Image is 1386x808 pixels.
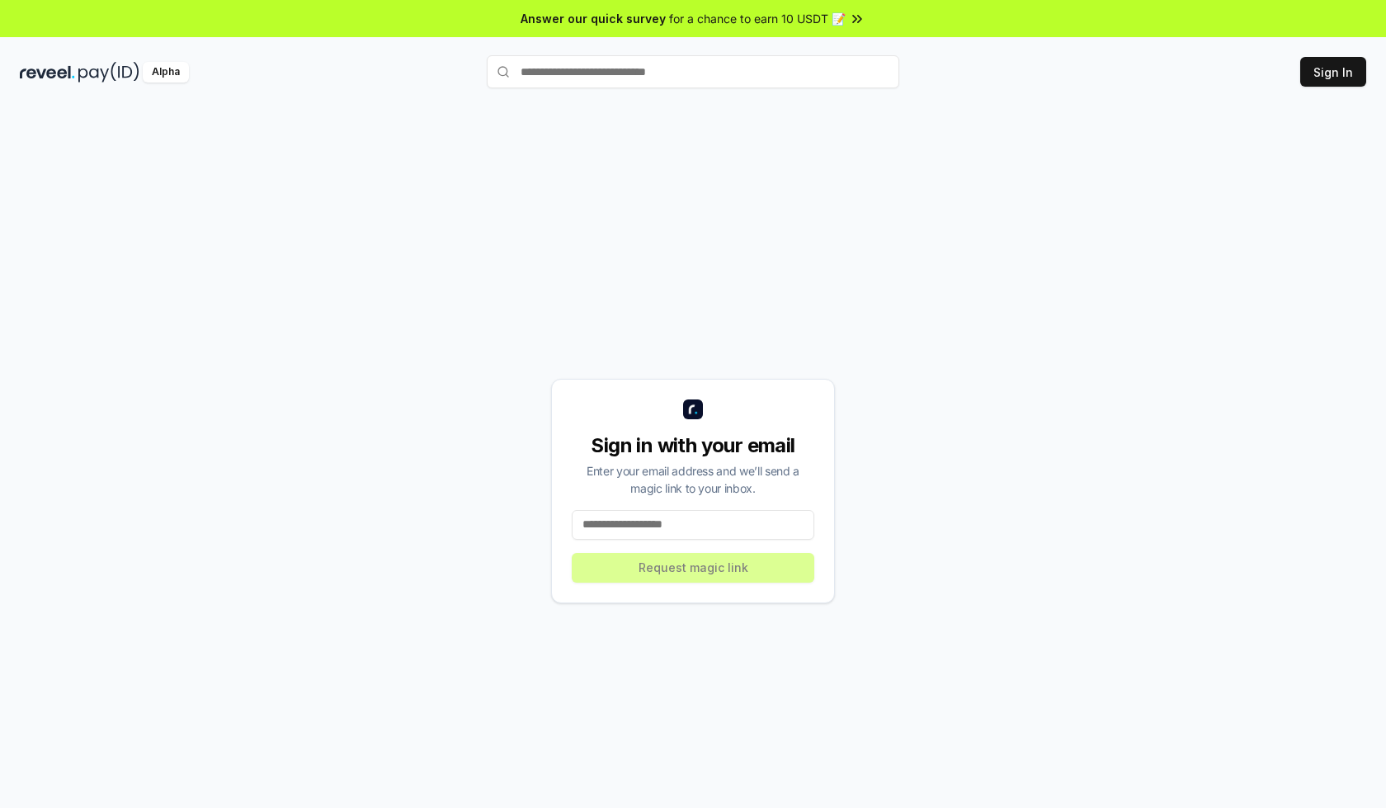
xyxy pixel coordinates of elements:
[20,62,75,83] img: reveel_dark
[683,399,703,419] img: logo_small
[143,62,189,83] div: Alpha
[669,10,846,27] span: for a chance to earn 10 USDT 📝
[572,432,814,459] div: Sign in with your email
[572,462,814,497] div: Enter your email address and we’ll send a magic link to your inbox.
[78,62,139,83] img: pay_id
[1300,57,1366,87] button: Sign In
[521,10,666,27] span: Answer our quick survey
